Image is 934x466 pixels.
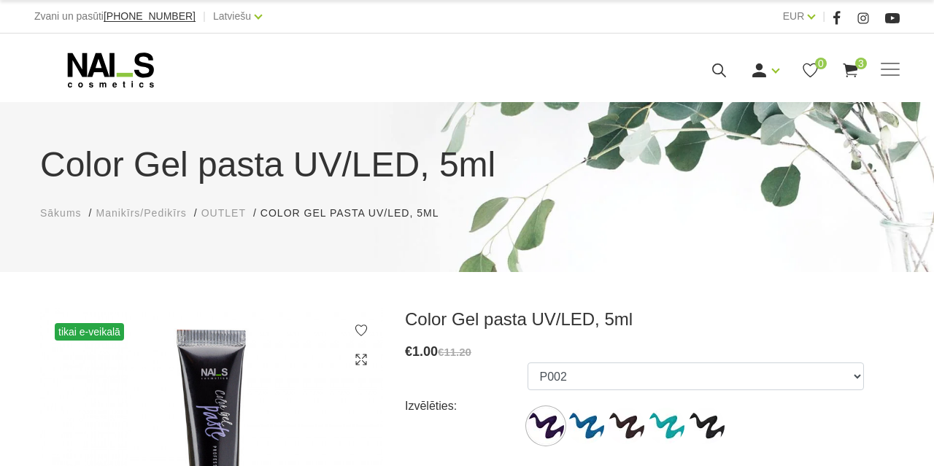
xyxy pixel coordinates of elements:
a: 0 [801,61,819,79]
div: Zvani un pasūti [34,7,196,26]
img: ... [608,408,644,444]
span: € [405,344,412,359]
li: Color Gel pasta UV/LED, 5ml [260,206,453,221]
span: Sākums [40,207,82,219]
img: ... [648,408,684,444]
span: OUTLET [201,207,246,219]
span: | [822,7,825,26]
a: 3 [841,61,860,79]
a: [PHONE_NUMBER] [104,11,196,22]
img: ... [568,408,604,444]
img: ... [688,408,725,444]
span: 1.00 [412,344,438,359]
a: EUR [783,7,805,25]
span: 0 [815,58,827,69]
a: OUTLET [201,206,246,221]
div: Izvēlēties: [405,395,528,418]
span: | [203,7,206,26]
a: Manikīrs/Pedikīrs [96,206,186,221]
span: 3 [855,58,867,69]
span: [PHONE_NUMBER] [104,10,196,22]
a: Sākums [40,206,82,221]
a: Latviešu [213,7,251,25]
h1: Color Gel pasta UV/LED, 5ml [40,139,894,191]
img: ... [528,408,564,444]
span: Manikīrs/Pedikīrs [96,207,186,219]
h3: Color Gel pasta UV/LED, 5ml [405,308,894,330]
span: tikai e-veikalā [55,323,124,341]
s: €11.20 [438,346,471,358]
